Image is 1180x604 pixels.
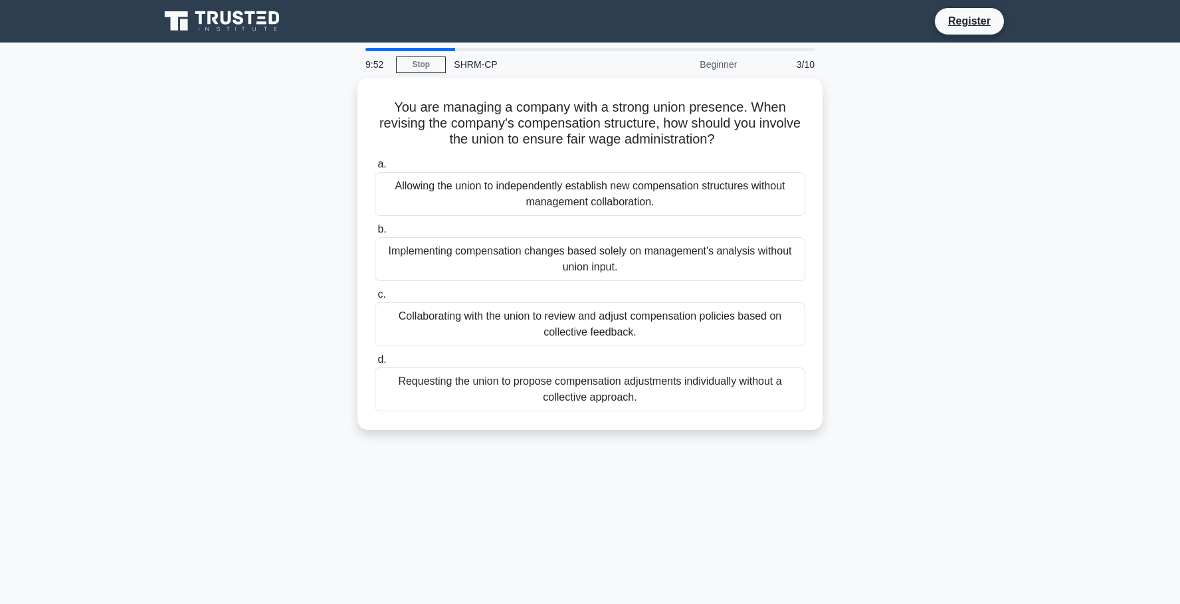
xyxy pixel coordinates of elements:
[629,51,745,78] div: Beginner
[373,99,807,148] h5: You are managing a company with a strong union presence. When revising the company's compensation...
[377,223,386,235] span: b.
[940,13,999,29] a: Register
[375,172,805,216] div: Allowing the union to independently establish new compensation structures without management coll...
[446,51,629,78] div: SHRM-CP
[357,51,396,78] div: 9:52
[377,353,386,365] span: d.
[745,51,823,78] div: 3/10
[377,288,385,300] span: c.
[375,367,805,411] div: Requesting the union to propose compensation adjustments individually without a collective approach.
[377,158,386,169] span: a.
[396,56,446,73] a: Stop
[375,302,805,346] div: Collaborating with the union to review and adjust compensation policies based on collective feedb...
[375,237,805,281] div: Implementing compensation changes based solely on management's analysis without union input.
